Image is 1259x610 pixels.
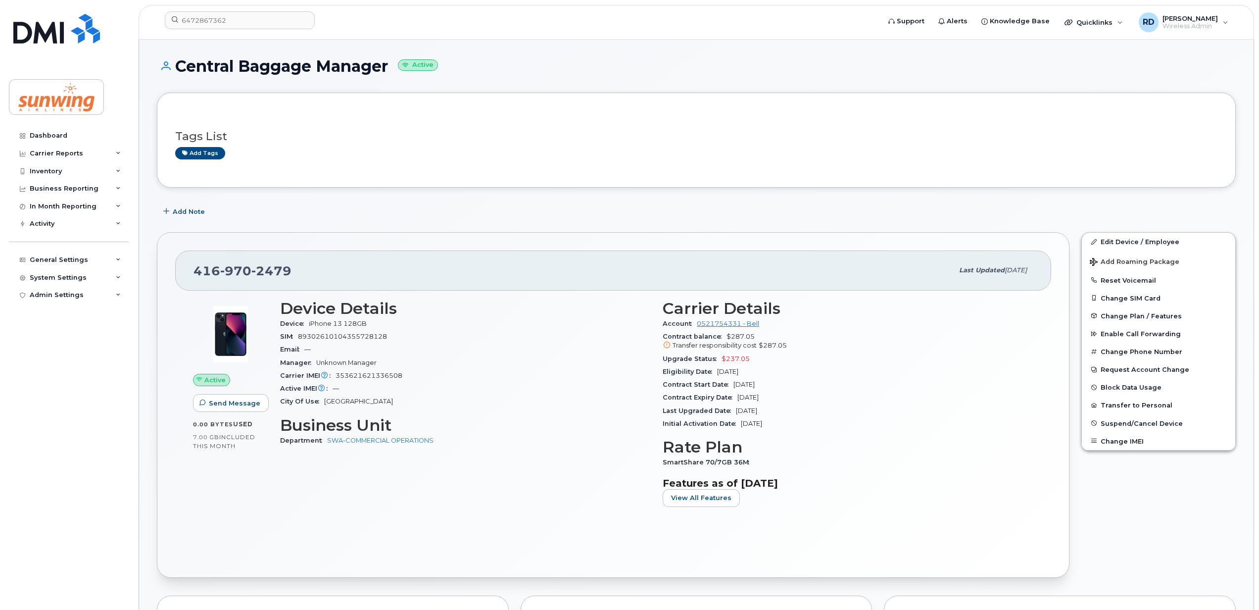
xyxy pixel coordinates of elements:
span: Change Plan / Features [1101,312,1182,319]
span: Active [204,375,226,385]
span: 2479 [251,263,291,278]
button: Transfer to Personal [1082,396,1235,414]
button: Request Account Change [1082,360,1235,378]
span: Transfer responsibility cost [673,342,757,349]
a: Add tags [175,147,225,159]
span: 89302610104355728128 [298,333,387,340]
img: image20231002-3703462-1ig824h.jpeg [201,305,260,364]
span: $287.05 [663,333,1033,351]
a: 0521754331 - Bell [697,320,759,327]
span: Carrier IMEI [280,372,336,379]
span: used [233,420,253,428]
span: Contract balance [663,333,726,340]
span: — [333,385,339,392]
span: [DATE] [741,420,762,427]
span: Contract Start Date [663,381,733,388]
span: [DATE] [736,407,757,414]
span: Initial Activation Date [663,420,741,427]
span: [DATE] [737,394,759,401]
button: Change IMEI [1082,432,1235,450]
small: Active [398,59,438,71]
button: Change Plan / Features [1082,307,1235,325]
span: [DATE] [717,368,738,375]
span: Add Roaming Package [1090,258,1179,267]
span: Add Note [173,207,205,216]
span: Eligibility Date [663,368,717,375]
span: Send Message [209,399,260,408]
button: Suspend/Cancel Device [1082,414,1235,432]
span: Device [280,320,309,327]
button: Change SIM Card [1082,289,1235,307]
span: [DATE] [1005,266,1027,274]
h3: Device Details [280,300,651,317]
span: 353621621336508 [336,372,402,379]
h3: Carrier Details [663,300,1033,317]
button: Change Phone Number [1082,343,1235,360]
span: — [304,346,311,353]
span: $237.05 [722,355,750,362]
button: Add Note [157,203,213,220]
span: Account [663,320,697,327]
span: 416 [194,263,291,278]
span: Last Upgraded Date [663,407,736,414]
span: 970 [220,263,251,278]
span: Department [280,437,327,444]
span: Active IMEI [280,385,333,392]
span: Enable Call Forwarding [1101,330,1181,338]
span: Upgrade Status [663,355,722,362]
button: Block Data Usage [1082,378,1235,396]
a: SWA-COMMERCIAL OPERATIONS [327,437,434,444]
span: Email [280,346,304,353]
span: [GEOGRAPHIC_DATA] [324,398,393,405]
button: Enable Call Forwarding [1082,325,1235,343]
span: Suspend/Cancel Device [1101,419,1183,427]
h1: Central Baggage Manager [157,57,1236,75]
span: Contract Expiry Date [663,394,737,401]
span: 7.00 GB [193,434,219,441]
a: Edit Device / Employee [1082,233,1235,251]
span: Manager [280,359,316,366]
span: Unknown Manager [316,359,377,366]
h3: Rate Plan [663,438,1033,456]
span: $287.05 [759,342,787,349]
h3: Business Unit [280,416,651,434]
h3: Tags List [175,130,1217,143]
span: [DATE] [733,381,755,388]
span: included this month [193,433,255,450]
button: Reset Voicemail [1082,271,1235,289]
span: 0.00 Bytes [193,421,233,428]
span: Last updated [959,266,1005,274]
span: View All Features [671,493,731,503]
span: iPhone 13 128GB [309,320,367,327]
button: Add Roaming Package [1082,251,1235,271]
button: Send Message [193,394,269,412]
button: View All Features [663,489,740,507]
span: City Of Use [280,398,324,405]
span: SIM [280,333,298,340]
span: SmartShare 70/7GB 36M [663,458,754,466]
h3: Features as of [DATE] [663,477,1033,489]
